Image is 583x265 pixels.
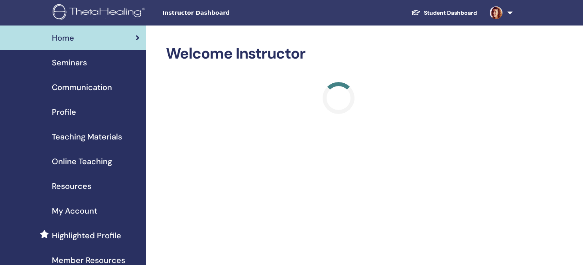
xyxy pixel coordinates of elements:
span: Resources [52,180,91,192]
span: Teaching Materials [52,131,122,143]
span: My Account [52,205,97,217]
span: Online Teaching [52,155,112,167]
span: Home [52,32,74,44]
span: Profile [52,106,76,118]
img: default.jpg [490,6,502,19]
img: logo.png [53,4,148,22]
span: Communication [52,81,112,93]
span: Highlighted Profile [52,230,121,241]
span: Instructor Dashboard [162,9,282,17]
h2: Welcome Instructor [166,45,512,63]
a: Student Dashboard [405,6,483,20]
img: graduation-cap-white.svg [411,9,421,16]
span: Seminars [52,57,87,69]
